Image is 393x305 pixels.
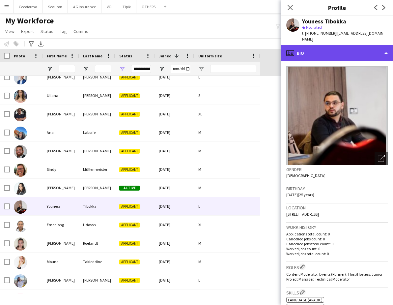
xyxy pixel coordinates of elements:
div: Emediong [43,216,79,234]
div: [PERSON_NAME] [79,105,115,123]
span: Applicant [119,204,140,209]
h3: Location [286,205,388,211]
span: M [198,148,201,153]
a: Comms [71,27,91,36]
span: View [5,28,14,34]
div: Tibokka [79,197,115,215]
div: [PERSON_NAME] [43,105,79,123]
a: Status [38,27,56,36]
button: OTHERS [136,0,161,13]
div: [PERSON_NAME] [43,234,79,252]
button: Cecoforma [14,0,43,13]
button: VO [101,0,117,13]
div: [DATE] [155,105,194,123]
h3: Profile [281,3,393,12]
span: [STREET_ADDRESS] [286,212,319,217]
img: Stefani Gevorgyan [14,182,27,195]
p: Cancelled jobs total count: 0 [286,241,388,246]
span: | [EMAIL_ADDRESS][DOMAIN_NAME] [302,31,385,42]
span: Language (Arabic) [288,297,323,302]
button: Open Filter Menu [198,66,204,72]
div: [PERSON_NAME] [43,179,79,197]
h3: Roles [286,263,388,270]
span: XL [198,111,202,116]
span: [DEMOGRAPHIC_DATA] [286,173,325,178]
img: Crew avatar or photo [286,66,388,165]
button: Open Filter Menu [159,66,165,72]
div: [PERSON_NAME] [43,142,79,160]
p: Cancelled jobs count: 0 [286,236,388,241]
img: Ana Laborie [14,127,27,140]
img: alexandre van der Eijk [14,71,27,84]
span: XL [198,222,202,227]
div: [PERSON_NAME] [43,271,79,289]
span: Photo [14,53,25,58]
span: Applicant [119,167,140,172]
div: [DATE] [155,142,194,160]
h3: Birthday [286,186,388,192]
span: Applicant [119,278,140,283]
div: Youness Tibokka [302,18,346,24]
span: M [198,167,201,172]
span: First Name [47,53,67,58]
span: L [198,75,200,79]
div: Laborie [79,123,115,141]
span: Active [119,186,140,191]
div: [DATE] [155,253,194,271]
div: [PERSON_NAME] [79,142,115,160]
span: Content Moderator, Events (Runner) , Host/Hostess, Junior Project Manager, Technical Moderator [286,272,382,282]
span: M [198,259,201,264]
span: Status [41,28,53,34]
div: [DATE] [155,216,194,234]
div: [DATE] [155,234,194,252]
img: Francesco De Caro [14,108,27,121]
div: Uliana [43,86,79,105]
button: Tipik [117,0,136,13]
div: [DATE] [155,179,194,197]
div: [DATE] [155,86,194,105]
input: First Name Filter Input [59,65,75,73]
div: Müllenmeister [79,160,115,178]
img: Emediong Udosoh [14,219,27,232]
input: Joined Filter Input [171,65,190,73]
div: [PERSON_NAME] [43,68,79,86]
img: Jill Roelandt [14,237,27,251]
a: Tag [57,27,70,36]
span: S [198,93,200,98]
div: [PERSON_NAME] [79,179,115,197]
div: [DATE] [155,123,194,141]
h3: Gender [286,167,388,172]
div: [PERSON_NAME] [79,86,115,105]
span: Comms [73,28,88,34]
span: Applicant [119,223,140,228]
div: Open photos pop-in [375,152,388,165]
span: [DATE] (25 years) [286,192,314,197]
span: My Workforce [5,16,54,26]
button: AG Insurance [68,0,101,13]
p: Applications total count: 0 [286,231,388,236]
div: Sindy [43,160,79,178]
div: [DATE] [155,271,194,289]
span: Tag [60,28,67,34]
div: Ana [43,123,79,141]
span: Status [119,53,132,58]
div: [DATE] [155,68,194,86]
app-action-btn: Advanced filters [27,40,35,48]
span: M [198,241,201,246]
div: [PERSON_NAME] [79,271,115,289]
p: Worked jobs count: 0 [286,246,388,251]
span: L [198,278,200,283]
span: Not rated [306,25,322,30]
div: [DATE] [155,197,194,215]
img: Sonia Javaherian [14,274,27,288]
span: Export [21,28,34,34]
div: Takieddine [79,253,115,271]
span: L [198,204,200,209]
span: Applicant [119,241,140,246]
span: Applicant [119,112,140,117]
p: Worked jobs total count: 0 [286,251,388,256]
input: Last Name Filter Input [95,65,111,73]
div: Mouna [43,253,79,271]
app-action-btn: Export XLSX [37,40,45,48]
div: Roelandt [79,234,115,252]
